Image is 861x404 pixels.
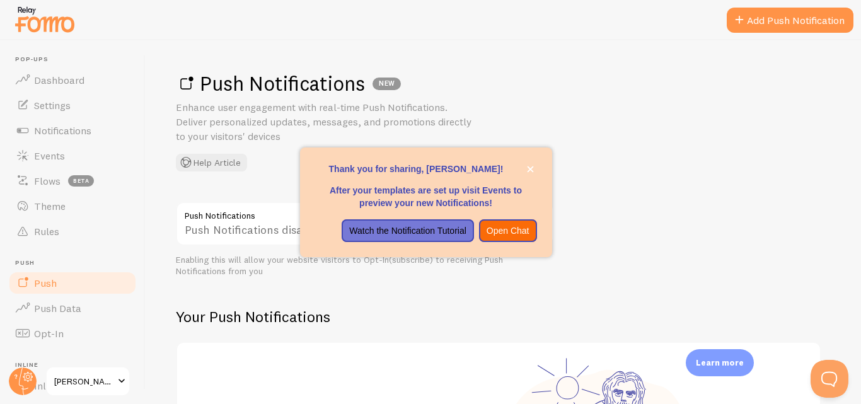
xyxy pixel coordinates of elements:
[34,225,59,238] span: Rules
[8,143,137,168] a: Events
[300,147,552,257] div: Thank you for sharing, saif hassan! After your templates are set up visit Events to preview your ...
[34,124,91,137] span: Notifications
[8,93,137,118] a: Settings
[34,277,57,289] span: Push
[8,193,137,219] a: Theme
[176,255,554,277] div: Enabling this will allow your website visitors to Opt-In(subscribe) to receiving Push Notificatio...
[176,202,554,248] div: Push Notifications disabled
[696,357,744,369] p: Learn more
[15,259,137,267] span: Push
[176,100,478,144] p: Enhance user engagement with real-time Push Notifications. Deliver personalized updates, messages...
[8,67,137,93] a: Dashboard
[176,154,247,171] button: Help Article
[45,366,130,396] a: [PERSON_NAME]
[176,71,831,96] h1: Push Notifications
[373,78,401,90] div: NEW
[34,74,84,86] span: Dashboard
[34,149,65,162] span: Events
[479,219,537,242] button: Open Chat
[315,163,537,175] p: Thank you for sharing, [PERSON_NAME]!
[8,219,137,244] a: Rules
[8,118,137,143] a: Notifications
[34,200,66,212] span: Theme
[13,3,76,35] img: fomo-relay-logo-orange.svg
[34,99,71,112] span: Settings
[34,302,81,315] span: Push Data
[8,321,137,346] a: Opt-In
[176,307,821,326] h2: Your Push Notifications
[34,327,64,340] span: Opt-In
[34,175,61,187] span: Flows
[342,219,473,242] button: Watch the Notification Tutorial
[8,168,137,193] a: Flows beta
[15,361,137,369] span: Inline
[315,184,537,209] p: After your templates are set up visit Events to preview your new Notifications!
[68,175,94,187] span: beta
[686,349,754,376] div: Learn more
[15,55,137,64] span: Pop-ups
[811,360,848,398] iframe: Help Scout Beacon - Open
[8,270,137,296] a: Push
[54,374,114,389] span: [PERSON_NAME]
[524,163,537,176] button: close,
[8,296,137,321] a: Push Data
[349,224,466,237] p: Watch the Notification Tutorial
[487,224,529,237] p: Open Chat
